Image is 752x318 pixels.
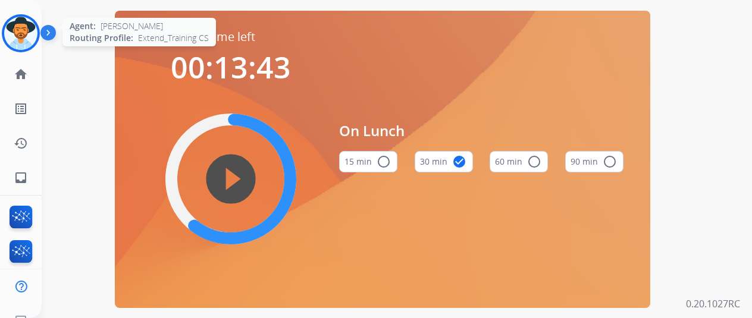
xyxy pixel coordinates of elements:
button: 30 min [415,151,473,172]
span: Routing Profile: [70,32,133,44]
button: 15 min [339,151,397,172]
mat-icon: radio_button_unchecked [377,155,391,169]
span: Extend_Training CS [138,32,209,44]
button: 60 min [490,151,548,172]
span: On Lunch [339,120,623,141]
mat-icon: play_circle_filled [224,172,238,186]
mat-icon: home [14,67,28,81]
img: avatar [4,17,37,50]
span: 00:13:43 [171,47,291,87]
mat-icon: inbox [14,171,28,185]
mat-icon: list_alt [14,102,28,116]
mat-icon: radio_button_unchecked [603,155,617,169]
span: Agent: [70,20,96,32]
span: Time left [207,29,255,45]
mat-icon: history [14,136,28,150]
button: 90 min [565,151,623,172]
mat-icon: check_circle [452,155,466,169]
span: [PERSON_NAME] [101,20,163,32]
mat-icon: radio_button_unchecked [527,155,541,169]
p: 0.20.1027RC [686,297,740,311]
